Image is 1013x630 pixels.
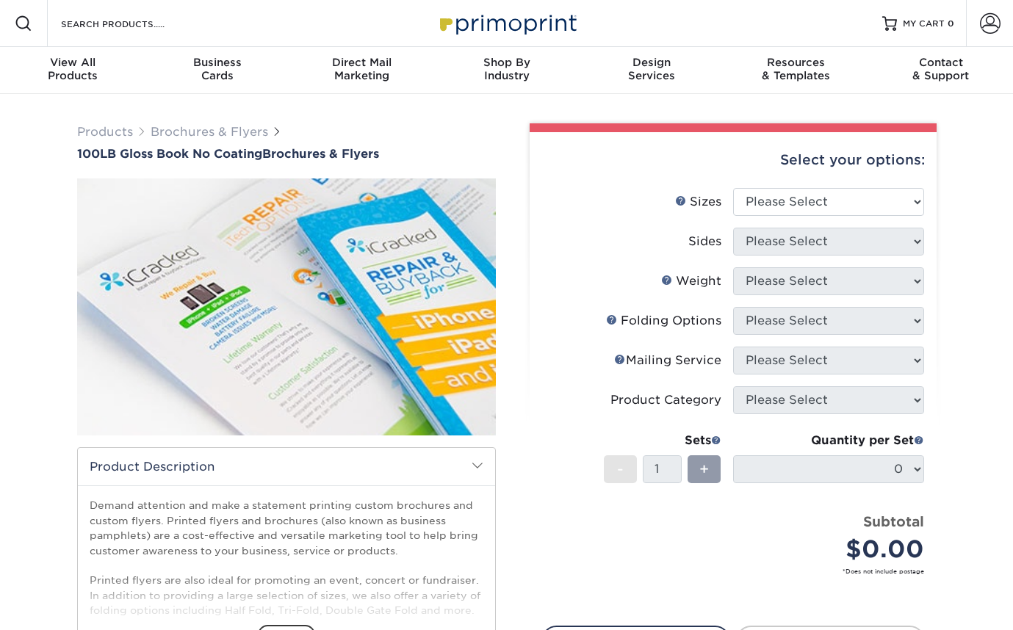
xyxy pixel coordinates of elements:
div: Quantity per Set [733,432,924,449]
a: 100LB Gloss Book No CoatingBrochures & Flyers [77,147,496,161]
span: + [699,458,709,480]
a: DesignServices [579,47,724,94]
div: Select your options: [541,132,925,188]
div: Product Category [610,391,721,409]
span: Contact [868,56,1013,69]
div: Mailing Service [614,352,721,369]
div: Services [579,56,724,82]
div: Marketing [289,56,434,82]
img: 100LB Gloss Book<br/>No Coating 01 [77,162,496,452]
h2: Product Description [78,448,495,485]
span: Business [145,56,289,69]
a: Contact& Support [868,47,1013,94]
div: $0.00 [744,532,924,567]
a: Direct MailMarketing [289,47,434,94]
a: Resources& Templates [724,47,868,94]
div: Sides [688,233,721,250]
div: & Support [868,56,1013,82]
input: SEARCH PRODUCTS..... [60,15,203,32]
a: Products [77,125,133,139]
img: Primoprint [433,7,580,39]
span: Resources [724,56,868,69]
span: Shop By [434,56,579,69]
div: & Templates [724,56,868,82]
small: *Does not include postage [553,567,924,576]
div: Folding Options [606,312,721,330]
div: Cards [145,56,289,82]
strong: Subtotal [863,513,924,529]
div: Sets [604,432,721,449]
a: Brochures & Flyers [151,125,268,139]
span: 100LB Gloss Book No Coating [77,147,262,161]
span: 0 [948,18,954,29]
span: - [617,458,624,480]
a: BusinessCards [145,47,289,94]
span: Direct Mail [289,56,434,69]
span: MY CART [903,18,945,30]
div: Weight [661,272,721,290]
a: Shop ByIndustry [434,47,579,94]
span: Design [579,56,724,69]
div: Sizes [675,193,721,211]
h1: Brochures & Flyers [77,147,496,161]
div: Industry [434,56,579,82]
